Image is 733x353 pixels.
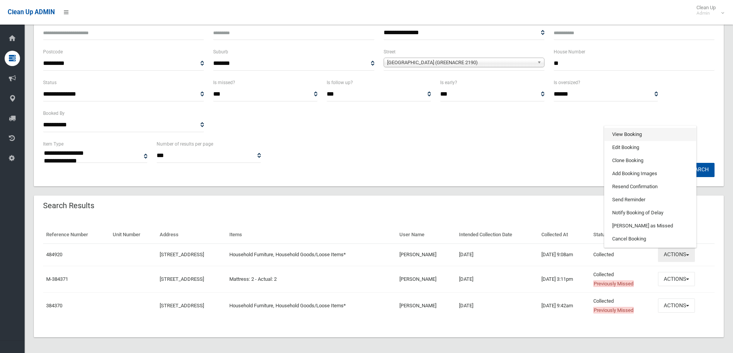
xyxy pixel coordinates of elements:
[160,276,204,282] a: [STREET_ADDRESS]
[604,154,696,167] a: Clone Booking
[157,140,213,148] label: Number of results per page
[658,272,695,286] button: Actions
[696,10,716,16] small: Admin
[34,198,104,213] header: Search Results
[604,141,696,154] a: Edit Booking
[43,48,63,56] label: Postcode
[396,266,456,292] td: [PERSON_NAME]
[604,180,696,193] a: Resend Confirmation
[327,78,353,87] label: Is follow up?
[456,266,538,292] td: [DATE]
[593,307,634,313] span: Previously Missed
[604,206,696,219] a: Notify Booking of Delay
[456,244,538,266] td: [DATE]
[658,248,695,262] button: Actions
[456,226,538,244] th: Intended Collection Date
[538,292,591,319] td: [DATE] 9:42am
[538,266,591,292] td: [DATE] 3:11pm
[693,5,723,16] span: Clean Up
[160,252,204,257] a: [STREET_ADDRESS]
[456,292,538,319] td: [DATE]
[604,219,696,232] a: [PERSON_NAME] as Missed
[604,232,696,245] a: Cancel Booking
[226,292,396,319] td: Household Furniture, Household Goods/Loose Items*
[604,193,696,206] a: Send Reminder
[554,48,585,56] label: House Number
[8,8,55,16] span: Clean Up ADMIN
[110,226,157,244] th: Unit Number
[43,226,110,244] th: Reference Number
[46,276,68,282] a: M-384371
[384,48,396,56] label: Street
[593,280,634,287] span: Previously Missed
[683,163,715,177] button: Search
[43,140,63,148] label: Item Type
[554,78,580,87] label: Is oversized?
[590,244,655,266] td: Collected
[396,292,456,319] td: [PERSON_NAME]
[157,226,226,244] th: Address
[43,78,57,87] label: Status
[590,226,655,244] th: Status
[46,303,62,308] a: 384370
[213,78,235,87] label: Is missed?
[43,109,65,118] label: Booked By
[226,266,396,292] td: Mattress: 2 - Actual: 2
[160,303,204,308] a: [STREET_ADDRESS]
[590,292,655,319] td: Collected
[46,252,62,257] a: 484920
[213,48,228,56] label: Suburb
[538,244,591,266] td: [DATE] 9:08am
[440,78,457,87] label: Is early?
[538,226,591,244] th: Collected At
[396,244,456,266] td: [PERSON_NAME]
[226,244,396,266] td: Household Furniture, Household Goods/Loose Items*
[604,167,696,180] a: Add Booking Images
[590,266,655,292] td: Collected
[604,128,696,141] a: View Booking
[396,226,456,244] th: User Name
[658,298,695,313] button: Actions
[387,58,534,67] span: [GEOGRAPHIC_DATA] (GREENACRE 2190)
[226,226,396,244] th: Items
